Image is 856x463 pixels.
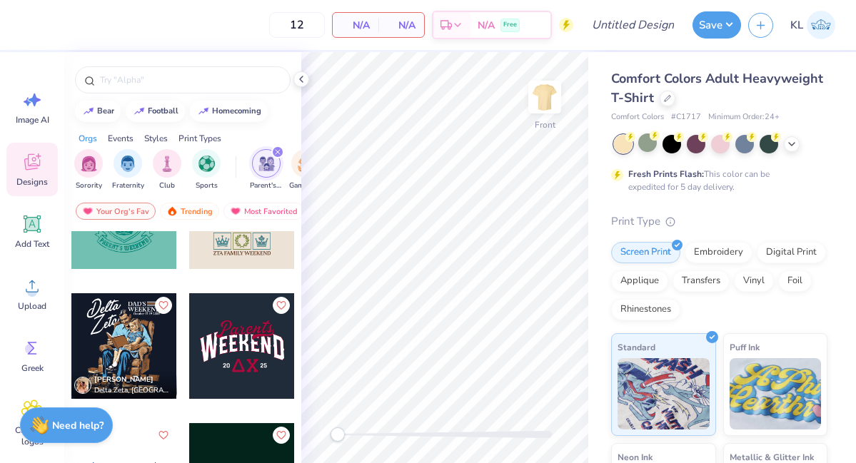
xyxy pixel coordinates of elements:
span: Puff Ink [730,340,760,355]
span: Fraternity [112,180,144,191]
div: Your Org's Fav [76,203,156,220]
span: Greek [21,362,44,374]
img: Standard [618,358,710,429]
span: Add Text [15,238,49,250]
img: trend_line.gif [134,107,145,116]
img: Game Day Image [298,156,314,172]
img: most_fav.gif [230,206,241,216]
button: filter button [192,149,221,191]
button: filter button [250,149,283,191]
img: trending.gif [166,206,178,216]
a: KL [784,11,842,39]
span: Sorority [76,180,102,191]
span: Minimum Order: 24 + [708,111,780,123]
div: Digital Print [757,242,826,263]
div: filter for Parent's Weekend [250,149,283,191]
div: Applique [611,270,668,292]
div: filter for Club [153,149,181,191]
div: This color can be expedited for 5 day delivery. [628,168,804,193]
div: Screen Print [611,242,680,263]
div: filter for Game Day [289,149,322,191]
img: trend_line.gif [83,107,94,116]
span: Designs [16,176,48,188]
span: Game Day [289,180,322,191]
span: Clipart & logos [9,424,56,447]
strong: Need help? [52,419,104,432]
button: Like [273,427,290,444]
div: football [148,107,178,115]
div: Foil [778,270,812,292]
div: Vinyl [734,270,774,292]
span: Upload [18,300,46,312]
div: Transfers [673,270,730,292]
button: filter button [289,149,322,191]
button: Like [155,427,172,444]
div: bear [97,107,114,115]
div: Print Types [178,132,221,145]
img: Fraternity Image [120,156,136,172]
button: bear [75,101,121,122]
div: filter for Sports [192,149,221,191]
div: filter for Fraternity [112,149,144,191]
strong: Fresh Prints Flash: [628,168,704,180]
span: N/A [387,18,416,33]
span: KL [790,17,803,34]
div: Embroidery [685,242,752,263]
input: – – [269,12,325,38]
span: Comfort Colors Adult Heavyweight T-Shirt [611,70,823,106]
span: Comfort Colors [611,111,664,123]
div: homecoming [212,107,261,115]
div: Trending [160,203,219,220]
div: Print Type [611,213,827,230]
button: filter button [112,149,144,191]
img: Front [530,83,559,111]
img: Parent's Weekend Image [258,156,275,172]
span: Image AI [16,114,49,126]
img: most_fav.gif [82,206,94,216]
span: Delta Zeta, [GEOGRAPHIC_DATA] [94,385,171,396]
div: Orgs [79,132,97,145]
div: Accessibility label [331,427,345,442]
img: trend_line.gif [198,107,209,116]
img: Sorority Image [81,156,97,172]
img: Sports Image [198,156,215,172]
button: Like [273,297,290,314]
div: Front [535,118,555,131]
div: filter for Sorority [74,149,103,191]
div: Rhinestones [611,299,680,320]
button: football [126,101,185,122]
span: N/A [341,18,370,33]
button: Like [155,297,172,314]
img: Club Image [159,156,175,172]
span: # C1717 [671,111,701,123]
button: homecoming [190,101,268,122]
span: N/A [478,18,495,33]
span: Club [159,180,175,191]
button: filter button [153,149,181,191]
span: Parent's Weekend [250,180,283,191]
div: Most Favorited [223,203,304,220]
span: [PERSON_NAME] [94,375,153,385]
img: Kelly Lindsay [807,11,835,39]
input: Untitled Design [580,11,685,39]
div: Events [108,132,134,145]
img: Puff Ink [730,358,822,429]
span: Standard [618,340,655,355]
span: Sports [196,180,218,191]
div: Styles [144,132,168,145]
button: filter button [74,149,103,191]
button: Save [693,11,741,39]
input: Try "Alpha" [99,73,281,87]
span: Free [503,20,517,30]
